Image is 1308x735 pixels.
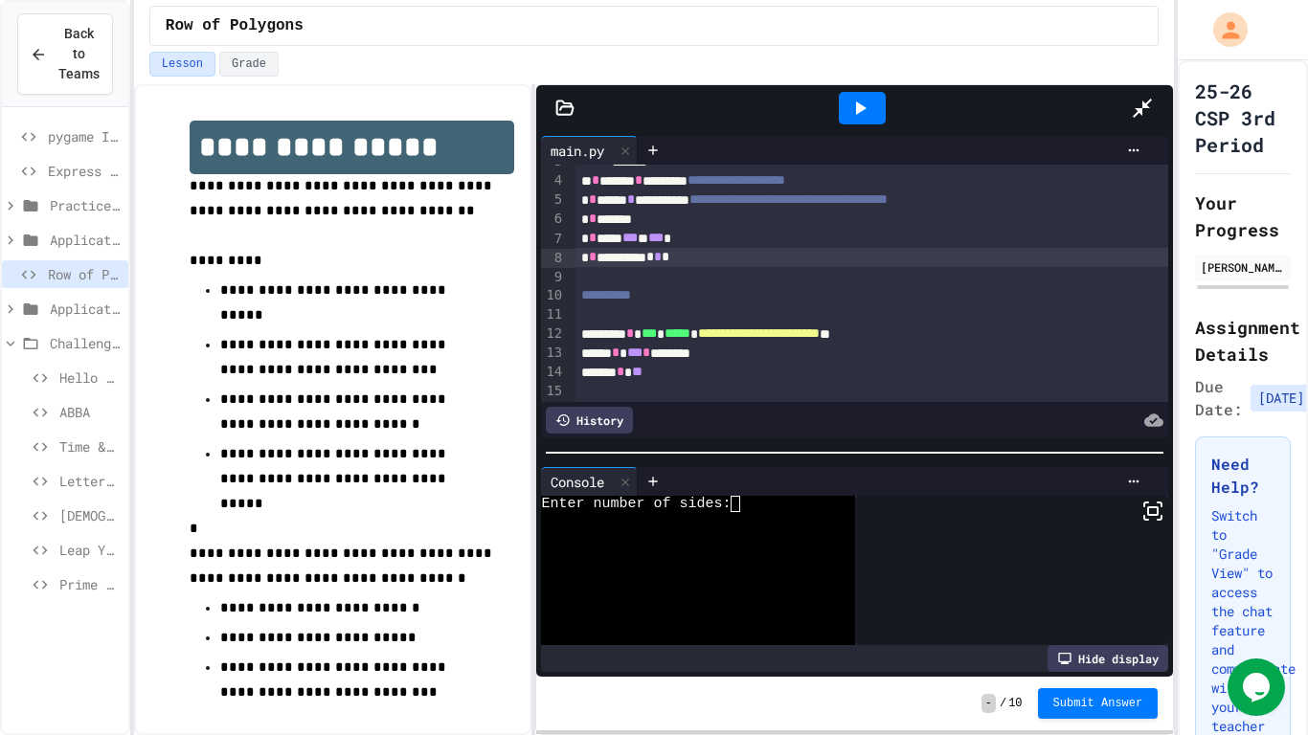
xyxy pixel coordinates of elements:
span: pygame Intro [48,126,121,146]
span: Hello There [59,367,121,388]
h2: Your Progress [1195,189,1291,243]
span: Application: Strings, Inputs, Math [50,299,121,319]
span: Leap Year [59,540,121,560]
span: Back to Teams [58,24,100,84]
span: Application: Variables/Print [50,230,121,250]
span: / [1000,696,1006,711]
span: Row of Polygons [48,264,121,284]
span: ABBA [59,402,121,422]
h2: Assignment Details [1195,314,1291,367]
span: - [981,694,996,713]
h1: 25-26 CSP 3rd Period [1195,78,1291,158]
span: Submit Answer [1053,696,1143,711]
span: Challenges [50,333,121,353]
span: 10 [1008,696,1022,711]
button: Submit Answer [1038,688,1159,719]
iframe: chat widget [1228,658,1289,716]
span: Practice: Variables/Print [50,195,121,215]
span: Time & a half [59,436,121,457]
button: Back to Teams [17,13,113,95]
h3: Need Help? [1211,453,1274,499]
span: Letter Grade [59,471,121,491]
button: Grade [219,52,279,77]
span: Row of Polygons [166,14,304,37]
span: [DEMOGRAPHIC_DATA] Senator Eligibility [59,505,121,525]
span: Prime Numbers [59,574,121,594]
button: Lesson [149,52,215,77]
div: My Account [1193,8,1252,52]
div: [PERSON_NAME] [1201,258,1285,276]
span: Express Yourself in Python! [48,161,121,181]
span: Due Date: [1195,375,1243,421]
